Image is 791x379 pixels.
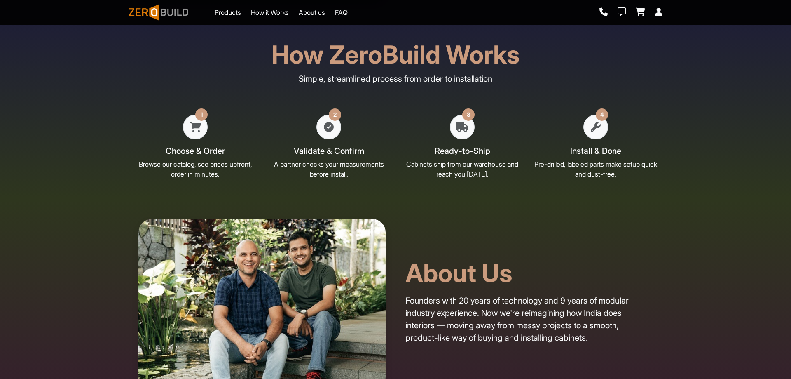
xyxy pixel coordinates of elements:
[435,146,490,156] h4: Ready-to-Ship
[251,7,289,17] a: How it Works
[534,159,658,179] p: Pre-drilled, labeled parts make setup quick and dust-free.
[299,7,325,17] a: About us
[405,258,653,288] h2: About Us
[129,40,662,69] h2: How ZeroBuild Works
[462,108,475,121] div: 3
[129,73,662,85] p: Simple, streamlined process from order to installation
[596,108,608,121] div: 4
[166,146,225,156] h4: Choose & Order
[405,294,653,344] p: Founders with 20 years of technology and 9 years of modular industry experience. Now we're reimag...
[400,159,524,179] p: Cabinets ship from our warehouse and reach you [DATE].
[129,4,188,21] img: ZeroBuild logo
[215,7,241,17] a: Products
[329,108,341,121] div: 2
[335,7,348,17] a: FAQ
[267,159,391,179] p: A partner checks your measurements before install.
[195,108,208,121] div: 1
[294,146,364,156] h4: Validate & Confirm
[570,146,621,156] h4: Install & Done
[133,159,257,179] p: Browse our catalog, see prices upfront, order in minutes.
[655,8,662,17] a: Login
